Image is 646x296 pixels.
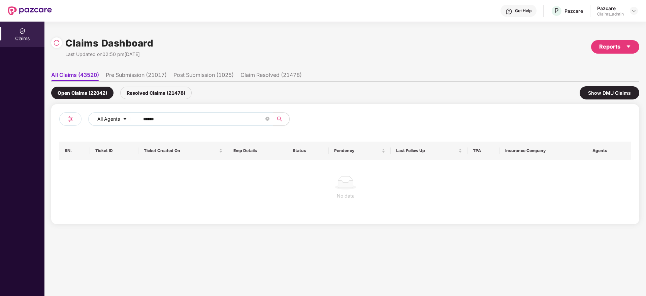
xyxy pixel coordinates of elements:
span: caret-down [123,117,127,122]
li: Claim Resolved (21478) [240,71,302,81]
div: Get Help [515,8,531,13]
span: Ticket Created On [144,148,218,153]
div: No data [65,192,626,200]
div: Open Claims (22042) [51,87,114,99]
span: All Agents [97,115,120,123]
h1: Claims Dashboard [65,36,153,51]
button: All Agentscaret-down [88,112,142,126]
li: Post Submission (1025) [173,71,234,81]
div: Claims_admin [597,11,624,17]
th: SN. [59,142,90,160]
img: svg+xml;base64,PHN2ZyBpZD0iUmVsb2FkLTMyeDMyIiB4bWxucz0iaHR0cDovL3d3dy53My5vcmcvMjAwMC9zdmciIHdpZH... [53,39,60,46]
button: search [273,112,290,126]
div: Pazcare [597,5,624,11]
th: Pendency [329,142,391,160]
th: Emp Details [228,142,287,160]
th: Status [287,142,329,160]
span: close-circle [265,117,269,121]
div: Show DMU Claims [580,86,639,99]
th: Last Follow Up [391,142,467,160]
th: TPA [467,142,500,160]
th: Agents [587,142,631,160]
span: search [273,116,286,122]
span: caret-down [626,44,631,49]
img: svg+xml;base64,PHN2ZyBpZD0iQ2xhaW0iIHhtbG5zPSJodHRwOi8vd3d3LnczLm9yZy8yMDAwL3N2ZyIgd2lkdGg9IjIwIi... [19,28,26,34]
th: Ticket Created On [138,142,228,160]
div: Pazcare [564,8,583,14]
img: svg+xml;base64,PHN2ZyB4bWxucz0iaHR0cDovL3d3dy53My5vcmcvMjAwMC9zdmciIHdpZHRoPSIyNCIgaGVpZ2h0PSIyNC... [66,115,74,123]
li: All Claims (43520) [51,71,99,81]
div: Resolved Claims (21478) [120,87,192,99]
img: svg+xml;base64,PHN2ZyBpZD0iRHJvcGRvd24tMzJ4MzIiIHhtbG5zPSJodHRwOi8vd3d3LnczLm9yZy8yMDAwL3N2ZyIgd2... [631,8,637,13]
span: Last Follow Up [396,148,457,153]
div: Last Updated on 02:50 pm[DATE] [65,51,153,58]
span: Pendency [334,148,380,153]
li: Pre Submission (21017) [106,71,167,81]
th: Ticket ID [90,142,138,160]
img: svg+xml;base64,PHN2ZyBpZD0iSGVscC0zMngzMiIgeG1sbnM9Imh0dHA6Ly93d3cudzMub3JnLzIwMDAvc3ZnIiB3aWR0aD... [506,8,512,15]
span: close-circle [265,116,269,122]
span: P [554,7,559,15]
div: Reports [599,42,631,51]
img: New Pazcare Logo [8,6,52,15]
th: Insurance Company [500,142,588,160]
